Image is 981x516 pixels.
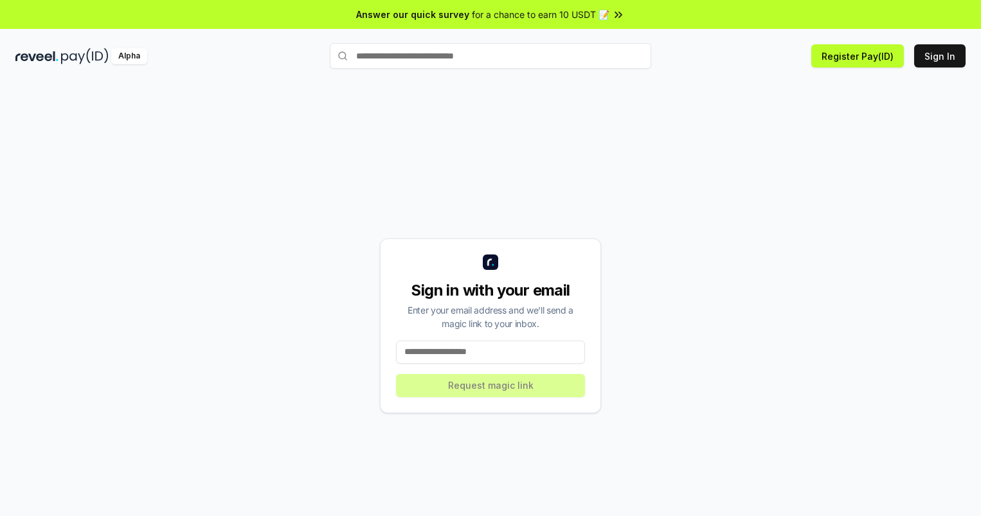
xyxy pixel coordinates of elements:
span: for a chance to earn 10 USDT 📝 [472,8,609,21]
button: Sign In [914,44,966,67]
img: pay_id [61,48,109,64]
div: Enter your email address and we’ll send a magic link to your inbox. [396,303,585,330]
img: reveel_dark [15,48,59,64]
img: logo_small [483,254,498,270]
span: Answer our quick survey [356,8,469,21]
button: Register Pay(ID) [811,44,904,67]
div: Alpha [111,48,147,64]
div: Sign in with your email [396,280,585,301]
